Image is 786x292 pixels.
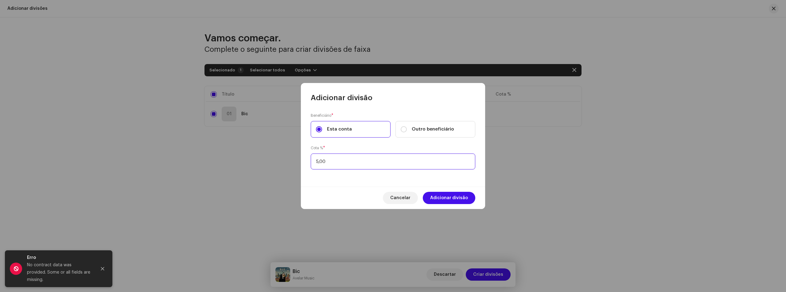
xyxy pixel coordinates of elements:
small: Cota % [311,145,323,151]
button: Adicionar divisão [423,192,475,204]
div: Erro [27,254,91,261]
span: Cancelar [390,192,411,204]
button: Close [96,263,109,275]
span: Esta conta [327,126,352,133]
small: Beneficiário [311,112,331,119]
span: Adicionar divisão [430,192,468,204]
input: Insira a % de quota [311,154,475,169]
span: Outro beneficiário [412,126,454,133]
span: Adicionar divisão [311,93,372,103]
div: No contract data was provided. Some or all fields are missing. [27,261,91,283]
button: Cancelar [383,192,418,204]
